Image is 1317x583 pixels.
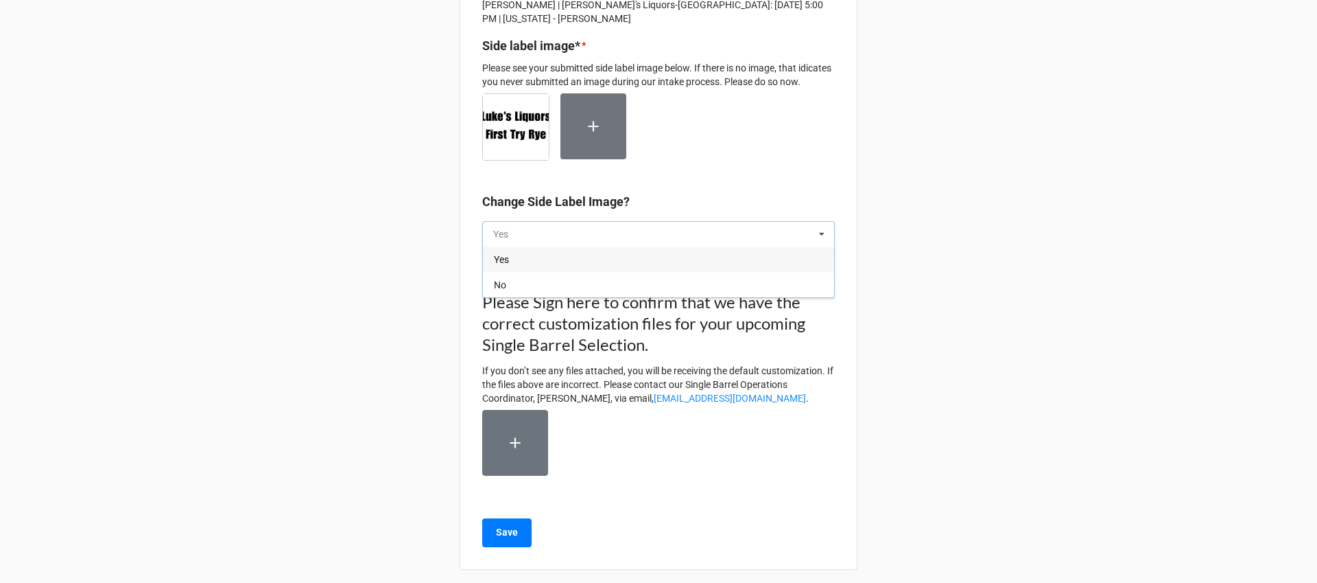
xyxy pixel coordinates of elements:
[654,393,806,404] a: [EMAIL_ADDRESS][DOMAIN_NAME]
[496,525,518,540] b: Save
[494,279,506,290] span: No
[482,192,630,212] label: Change Side Label Image?
[482,36,580,56] label: Side label image*
[482,93,560,172] div: Luke's Liquors.png
[494,254,509,265] span: Yes
[483,94,549,160] img: IwzvqZBZqQ5EDk3xUVCpS9sekI2jGEIAqSW4EkOgPug
[482,518,532,547] button: Save
[482,364,835,405] p: If you don’t see any files attached, you will be receiving the default customization. If the file...
[482,61,835,89] p: Please see your submitted side label image below. If there is no image, that idicates you never s...
[482,292,835,356] h2: Please Sign here to confirm that we have the correct customization files for your upcoming Single...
